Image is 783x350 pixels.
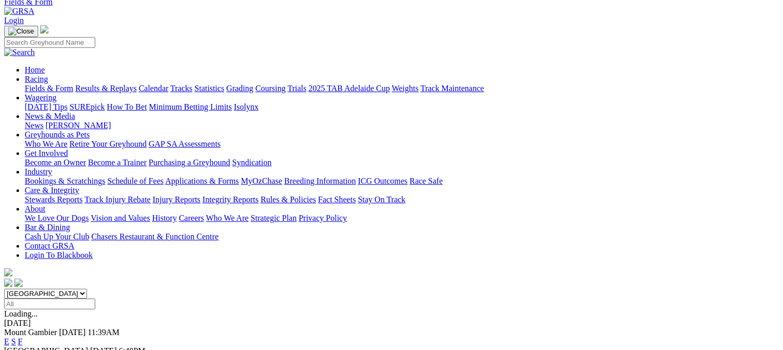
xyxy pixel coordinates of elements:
img: twitter.svg [14,278,23,287]
a: Calendar [138,84,168,93]
a: [PERSON_NAME] [45,121,111,130]
span: Mount Gambier [4,328,57,337]
a: F [18,337,23,346]
a: Strategic Plan [251,214,297,222]
a: Minimum Betting Limits [149,102,232,111]
a: Bookings & Scratchings [25,177,105,185]
a: Track Injury Rebate [84,195,150,204]
a: ICG Outcomes [358,177,407,185]
a: Race Safe [409,177,442,185]
a: Fact Sheets [318,195,356,204]
div: Industry [25,177,779,186]
div: Greyhounds as Pets [25,139,779,149]
a: Chasers Restaurant & Function Centre [91,232,218,241]
a: Greyhounds as Pets [25,130,90,139]
span: Loading... [4,309,38,318]
img: Search [4,48,35,57]
a: Results & Replays [75,84,136,93]
a: News & Media [25,112,75,120]
a: Who We Are [206,214,249,222]
a: Stewards Reports [25,195,82,204]
a: Fields & Form [25,84,73,93]
a: Trials [287,84,306,93]
input: Select date [4,299,95,309]
a: Applications & Forms [165,177,239,185]
a: Vision and Values [91,214,150,222]
img: logo-grsa-white.png [4,268,12,276]
a: Grading [227,84,253,93]
a: Track Maintenance [421,84,484,93]
a: Weights [392,84,419,93]
a: Industry [25,167,52,176]
a: Stay On Track [358,195,405,204]
img: logo-grsa-white.png [40,25,48,33]
a: How To Bet [107,102,147,111]
a: Become an Owner [25,158,86,167]
a: Become a Trainer [88,158,147,167]
a: Breeding Information [284,177,356,185]
span: [DATE] [59,328,86,337]
div: Racing [25,84,779,93]
a: Coursing [255,84,286,93]
a: Statistics [195,84,224,93]
a: Bar & Dining [25,223,70,232]
a: Tracks [170,84,193,93]
a: Get Involved [25,149,68,157]
a: News [25,121,43,130]
a: Syndication [232,158,271,167]
a: S [11,337,16,346]
a: Login [4,16,24,25]
div: [DATE] [4,319,779,328]
div: Wagering [25,102,779,112]
a: E [4,337,9,346]
a: 2025 TAB Adelaide Cup [308,84,390,93]
div: Get Involved [25,158,779,167]
a: Wagering [25,93,57,102]
a: Integrity Reports [202,195,258,204]
a: Who We Are [25,139,67,148]
a: Racing [25,75,48,83]
a: Careers [179,214,204,222]
a: [DATE] Tips [25,102,67,111]
img: Close [8,27,34,36]
img: facebook.svg [4,278,12,287]
img: GRSA [4,7,34,16]
a: Isolynx [234,102,258,111]
a: MyOzChase [241,177,282,185]
input: Search [4,37,95,48]
a: Cash Up Your Club [25,232,89,241]
div: About [25,214,779,223]
div: Bar & Dining [25,232,779,241]
a: Home [25,65,45,74]
a: Injury Reports [152,195,200,204]
a: Contact GRSA [25,241,74,250]
a: Schedule of Fees [107,177,163,185]
a: We Love Our Dogs [25,214,89,222]
a: SUREpick [69,102,105,111]
a: GAP SA Assessments [149,139,221,148]
button: Toggle navigation [4,26,38,37]
a: Rules & Policies [260,195,316,204]
a: Privacy Policy [299,214,347,222]
a: History [152,214,177,222]
div: News & Media [25,121,779,130]
a: Purchasing a Greyhound [149,158,230,167]
a: Retire Your Greyhound [69,139,147,148]
span: 11:39AM [88,328,119,337]
a: Care & Integrity [25,186,79,195]
div: Care & Integrity [25,195,779,204]
a: About [25,204,45,213]
a: Login To Blackbook [25,251,93,259]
